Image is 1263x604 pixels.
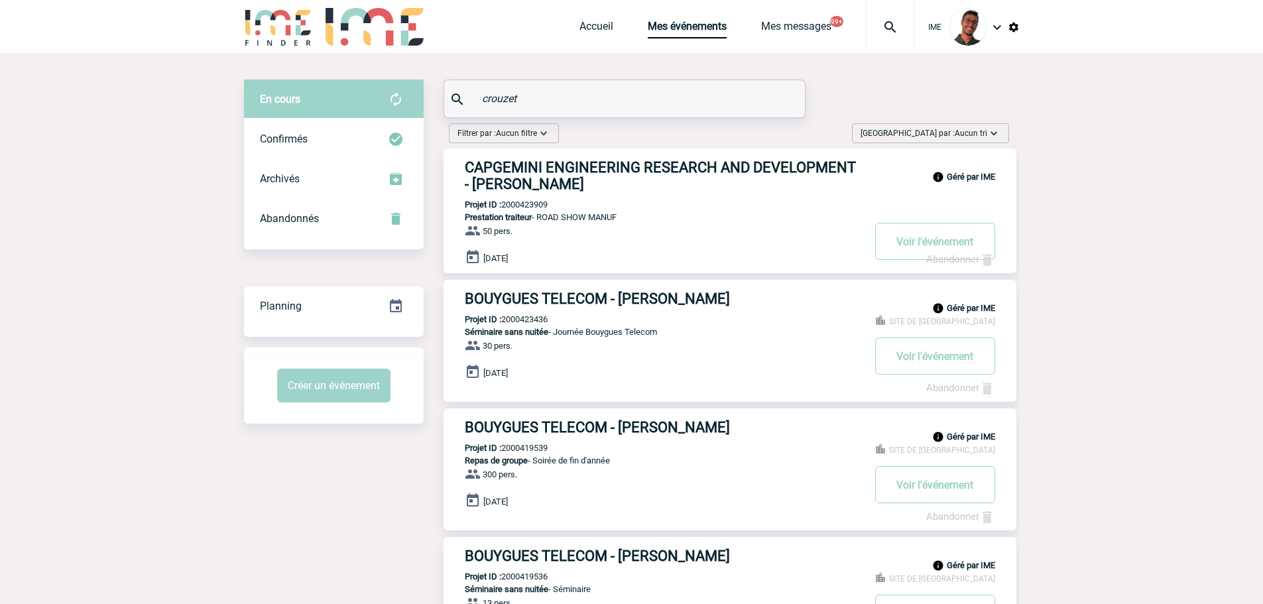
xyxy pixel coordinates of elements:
[483,253,508,263] span: [DATE]
[244,286,424,325] a: Planning
[875,337,995,375] button: Voir l'événement
[932,431,944,443] img: info_black_24dp.svg
[244,80,424,119] div: Retrouvez ici tous vos évènements avant confirmation
[761,20,831,38] a: Mes messages
[465,159,863,192] h3: CAPGEMINI ENGINEERING RESEARCH AND DEVELOPMENT - [PERSON_NAME]
[579,20,613,38] a: Accueil
[465,419,863,436] h3: BOUYGUES TELECOM - [PERSON_NAME]
[926,511,995,522] a: Abandonner
[444,200,548,210] p: 2000423909
[928,23,941,32] span: IME
[648,20,727,38] a: Mes événements
[465,443,501,453] b: Projet ID :
[465,327,548,337] span: Séminaire sans nuitée
[444,290,1016,307] a: BOUYGUES TELECOM - [PERSON_NAME]
[444,212,863,222] p: - ROAD SHOW MANUF
[244,159,424,199] div: Retrouvez ici tous les événements que vous avez décidé d'archiver
[483,497,508,507] span: [DATE]
[947,560,995,570] b: Géré par IME
[875,466,995,503] button: Voir l'événement
[947,432,995,442] b: Géré par IME
[479,89,774,108] input: Rechercher un événement par son nom
[465,290,863,307] h3: BOUYGUES TELECOM - [PERSON_NAME]
[830,16,843,27] button: 99+
[444,455,863,465] p: - Soirée de fin d'année
[444,327,863,337] p: - Journée Bouygues Telecom
[926,382,995,394] a: Abandonner
[465,212,532,222] span: Prestation traiteur
[874,314,995,326] p: SITE DE BOULOGNE-BILLANCOURT
[260,212,319,225] span: Abandonnés
[496,129,537,138] span: Aucun filtre
[465,584,548,594] span: Séminaire sans nuitée
[483,368,508,378] span: [DATE]
[932,171,944,183] img: info_black_24dp.svg
[537,127,550,140] img: baseline_expand_more_white_24dp-b.png
[949,9,987,46] img: 124970-0.jpg
[875,223,995,260] button: Voir l'événement
[483,226,512,236] span: 50 pers.
[465,548,863,564] h3: BOUYGUES TELECOM - [PERSON_NAME]
[874,572,995,583] p: SITE DE BOULOGNE-BILLANCOURT
[932,560,944,572] img: info_black_24dp.svg
[947,172,995,182] b: Géré par IME
[861,127,987,140] span: [GEOGRAPHIC_DATA] par :
[947,303,995,313] b: Géré par IME
[444,584,863,594] p: - Séminaire
[260,93,300,105] span: En cours
[483,341,512,351] span: 30 pers.
[457,127,537,140] span: Filtrer par :
[277,369,391,402] button: Créer un événement
[483,469,517,479] span: 300 pers.
[444,419,1016,436] a: BOUYGUES TELECOM - [PERSON_NAME]
[444,159,1016,192] a: CAPGEMINI ENGINEERING RESEARCH AND DEVELOPMENT - [PERSON_NAME]
[260,300,302,312] span: Planning
[444,443,548,453] p: 2000419539
[260,172,300,185] span: Archivés
[874,572,886,583] img: business-24-px-g.png
[987,127,1000,140] img: baseline_expand_more_white_24dp-b.png
[244,199,424,239] div: Retrouvez ici tous vos événements annulés
[465,314,501,324] b: Projet ID :
[874,314,886,326] img: business-24-px-g.png
[955,129,987,138] span: Aucun tri
[874,443,886,455] img: business-24-px-g.png
[244,8,313,46] img: IME-Finder
[465,200,501,210] b: Projet ID :
[444,572,548,581] p: 2000419536
[874,443,995,455] p: SITE DE BOULOGNE-BILLANCOURT
[244,286,424,326] div: Retrouvez ici tous vos événements organisés par date et état d'avancement
[465,572,501,581] b: Projet ID :
[444,314,548,324] p: 2000423436
[260,133,308,145] span: Confirmés
[932,302,944,314] img: info_black_24dp.svg
[465,455,528,465] span: Repas de groupe
[926,253,995,265] a: Abandonner
[444,548,1016,564] a: BOUYGUES TELECOM - [PERSON_NAME]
